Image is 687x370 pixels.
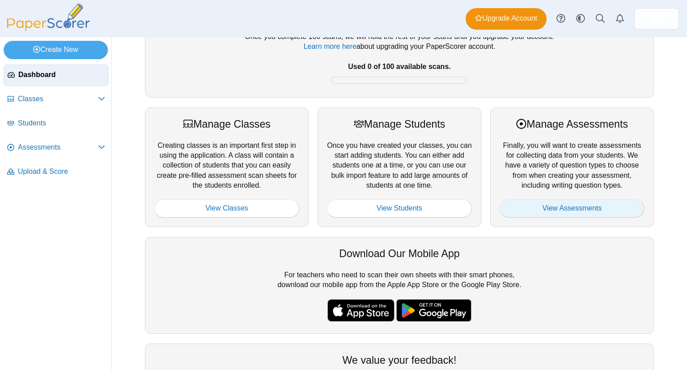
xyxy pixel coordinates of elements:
[500,199,645,217] a: View Assessments
[18,142,98,152] span: Assessments
[4,4,93,31] img: PaperScorer
[475,13,537,23] span: Upgrade Account
[4,161,109,183] a: Upload & Score
[649,12,664,26] span: Casey Staggs
[154,117,299,131] div: Manage Classes
[4,89,109,110] a: Classes
[490,108,654,227] div: Finally, you will want to create assessments for collecting data from your students. We have a va...
[154,199,299,217] a: View Classes
[634,8,679,30] a: ps.jujrQmLhCdFvK8Se
[18,94,98,104] span: Classes
[145,108,309,227] div: Creating classes is an important first step in using the application. A class will contain a coll...
[4,41,108,59] a: Create New
[18,70,105,80] span: Dashboard
[4,65,109,86] a: Dashboard
[466,8,547,30] a: Upgrade Account
[396,299,471,322] img: google-play-badge.png
[348,63,450,70] b: Used 0 of 100 available scans.
[304,43,356,50] a: Learn more here
[145,237,654,334] div: For teachers who need to scan their own sheets with their smart phones, download our mobile app f...
[318,108,481,227] div: Once you have created your classes, you can start adding students. You can either add students on...
[327,117,472,131] div: Manage Students
[154,246,645,261] div: Download Our Mobile App
[327,199,472,217] a: View Students
[4,113,109,134] a: Students
[154,353,645,367] div: We value your feedback!
[4,25,93,32] a: PaperScorer
[18,118,105,128] span: Students
[327,299,394,322] img: apple-store-badge.svg
[18,167,105,176] span: Upload & Score
[500,117,645,131] div: Manage Assessments
[610,9,630,29] a: Alerts
[154,22,645,88] div: You have 100 free scans for your trial of PaperScorer. Once you complete 100 scans, we will hold ...
[649,12,664,26] img: ps.jujrQmLhCdFvK8Se
[4,137,109,159] a: Assessments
